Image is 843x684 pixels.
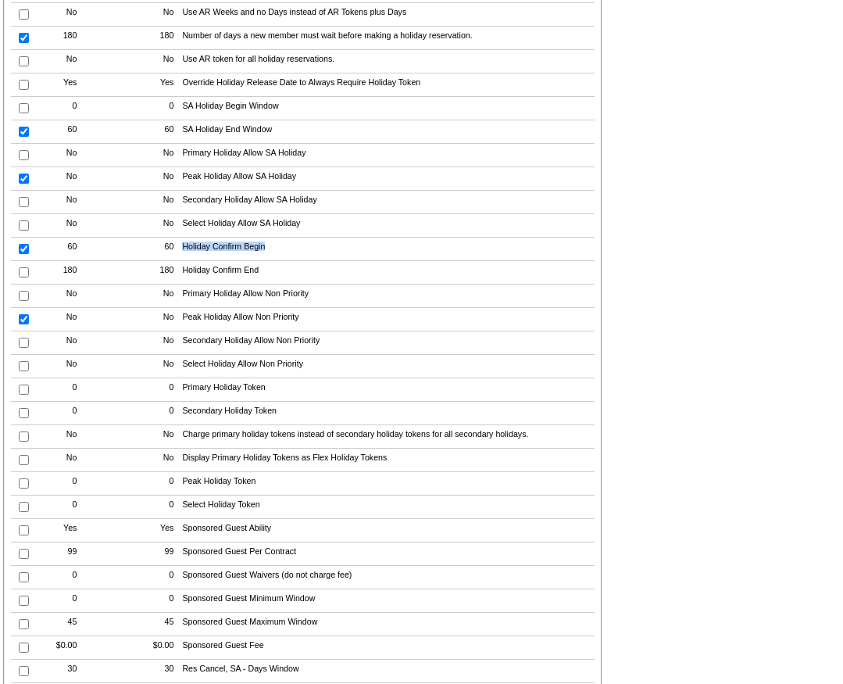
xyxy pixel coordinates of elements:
[178,308,595,331] td: Peak Holiday Allow Non Priority
[132,402,177,425] td: 0
[132,543,177,566] td: 99
[178,214,595,238] td: Select Holiday Allow SA Holiday
[36,3,81,27] td: No
[178,636,595,660] td: Sponsored Guest Fee
[36,261,81,285] td: 180
[36,285,81,308] td: No
[178,402,595,425] td: Secondary Holiday Token
[36,613,81,636] td: 45
[36,214,81,238] td: No
[132,167,177,191] td: No
[178,355,595,378] td: Select Holiday Allow Non Priority
[36,566,81,589] td: 0
[36,543,81,566] td: 99
[36,97,81,120] td: 0
[132,285,177,308] td: No
[132,355,177,378] td: No
[132,566,177,589] td: 0
[36,238,81,261] td: 60
[36,27,81,50] td: 180
[132,660,177,683] td: 30
[178,3,595,27] td: Use AR Weeks and no Days instead of AR Tokens plus Days
[132,425,177,449] td: No
[36,472,81,496] td: 0
[178,660,595,683] td: Res Cancel, SA - Days Window
[36,120,81,144] td: 60
[132,449,177,472] td: No
[178,566,595,589] td: Sponsored Guest Waivers (do not charge fee)
[132,50,177,73] td: No
[36,331,81,355] td: No
[36,496,81,519] td: 0
[178,261,595,285] td: Holiday Confirm End
[36,519,81,543] td: Yes
[132,378,177,402] td: 0
[132,519,177,543] td: Yes
[132,97,177,120] td: 0
[178,472,595,496] td: Peak Holiday Token
[132,238,177,261] td: 60
[132,73,177,97] td: Yes
[36,449,81,472] td: No
[36,402,81,425] td: 0
[178,97,595,120] td: SA Holiday Begin Window
[36,425,81,449] td: No
[178,120,595,144] td: SA Holiday End Window
[36,308,81,331] td: No
[132,27,177,50] td: 180
[36,73,81,97] td: Yes
[178,425,595,449] td: Charge primary holiday tokens instead of secondary holiday tokens for all secondary holidays.
[132,120,177,144] td: 60
[178,238,595,261] td: Holiday Confirm Begin
[178,144,595,167] td: Primary Holiday Allow SA Holiday
[178,589,595,613] td: Sponsored Guest Minimum Window
[132,613,177,636] td: 45
[132,3,177,27] td: No
[178,613,595,636] td: Sponsored Guest Maximum Window
[178,167,595,191] td: Peak Holiday Allow SA Holiday
[132,636,177,660] td: $0.00
[132,496,177,519] td: 0
[36,589,81,613] td: 0
[132,472,177,496] td: 0
[36,636,81,660] td: $0.00
[178,519,595,543] td: Sponsored Guest Ability
[132,191,177,214] td: No
[36,660,81,683] td: 30
[178,73,595,97] td: Override Holiday Release Date to Always Require Holiday Token
[132,144,177,167] td: No
[36,355,81,378] td: No
[178,543,595,566] td: Sponsored Guest Per Contract
[132,589,177,613] td: 0
[132,261,177,285] td: 180
[178,378,595,402] td: Primary Holiday Token
[178,27,595,50] td: Number of days a new member must wait before making a holiday reservation.
[132,331,177,355] td: No
[36,378,81,402] td: 0
[178,191,595,214] td: Secondary Holiday Allow SA Holiday
[132,308,177,331] td: No
[178,496,595,519] td: Select Holiday Token
[178,449,595,472] td: Display Primary Holiday Tokens as Flex Holiday Tokens
[132,214,177,238] td: No
[36,50,81,73] td: No
[178,50,595,73] td: Use AR token for all holiday reservations.
[36,191,81,214] td: No
[178,285,595,308] td: Primary Holiday Allow Non Priority
[36,167,81,191] td: No
[178,331,595,355] td: Secondary Holiday Allow Non Priority
[36,144,81,167] td: No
